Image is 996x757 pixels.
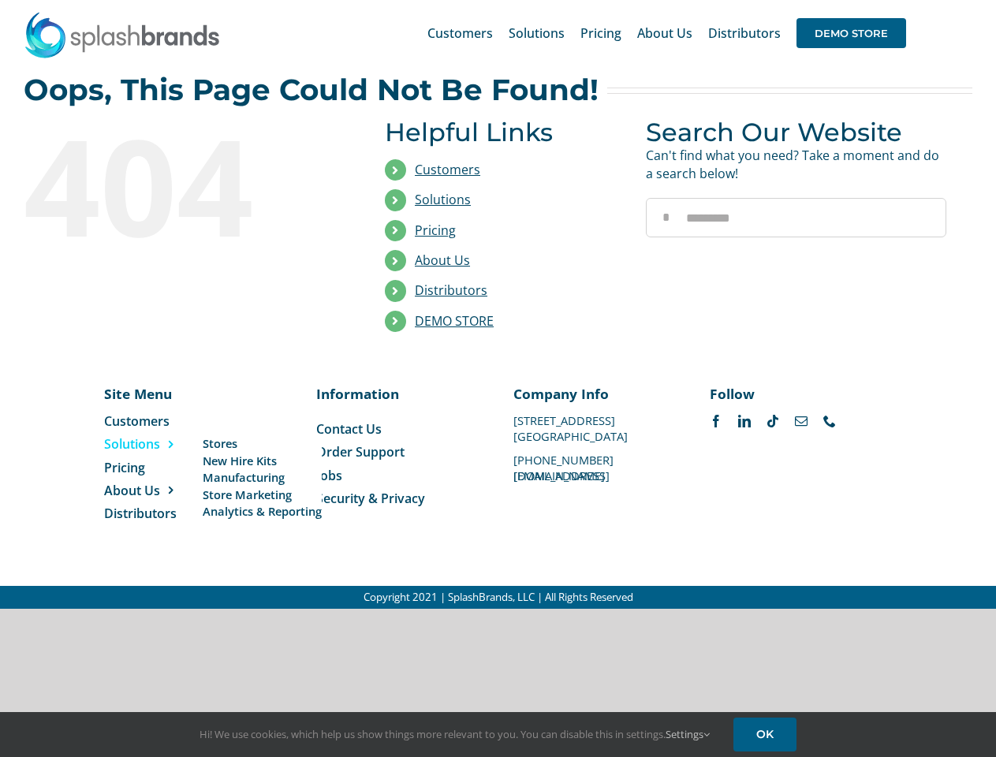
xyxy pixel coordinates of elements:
a: About Us [415,252,470,269]
input: Search [646,198,685,237]
a: tiktok [767,415,779,427]
a: Solutions [415,191,471,208]
span: New Hire Kits [203,453,277,469]
a: Settings [666,727,710,741]
a: OK [733,718,796,751]
a: Pricing [104,459,211,476]
span: Distributors [104,505,177,522]
span: Customers [427,27,493,39]
nav: Menu [316,420,483,508]
a: Customers [427,8,493,58]
img: SplashBrands.com Logo [24,11,221,58]
span: Customers [104,412,170,430]
p: Follow [710,384,876,403]
span: Manufacturing [203,469,285,486]
nav: Menu [104,412,211,523]
a: Pricing [580,8,621,58]
span: Stores [203,435,237,452]
span: Hi! We use cookies, which help us show things more relevant to you. You can disable this in setti... [200,727,710,741]
a: About Us [104,482,211,499]
span: Store Marketing [203,487,292,503]
a: New Hire Kits [203,453,322,469]
p: Company Info [513,384,680,403]
span: Jobs [316,467,342,484]
p: Information [316,384,483,403]
span: Contact Us [316,420,382,438]
a: Security & Privacy [316,490,483,507]
span: Distributors [708,27,781,39]
a: Jobs [316,467,483,484]
a: mail [795,415,808,427]
a: Stores [203,435,322,452]
p: Can't find what you need? Take a moment and do a search below! [646,147,946,182]
a: Pricing [415,222,456,239]
h3: Search Our Website [646,117,946,147]
input: Search... [646,198,946,237]
nav: Main Menu [427,8,906,58]
a: Solutions [104,435,211,453]
a: phone [823,415,836,427]
a: Order Support [316,443,483,461]
a: Store Marketing [203,487,322,503]
a: Distributors [708,8,781,58]
a: Customers [415,161,480,178]
a: Manufacturing [203,469,322,486]
a: Distributors [415,282,487,299]
a: Contact Us [316,420,483,438]
span: Pricing [580,27,621,39]
a: Distributors [104,505,211,522]
a: Customers [104,412,211,430]
h2: Oops, This Page Could Not Be Found! [24,74,599,106]
a: linkedin [738,415,751,427]
a: Analytics & Reporting [203,503,322,520]
span: About Us [637,27,692,39]
p: Site Menu [104,384,211,403]
span: Pricing [104,459,145,476]
span: Solutions [104,435,160,453]
span: Security & Privacy [316,490,425,507]
span: Order Support [316,443,405,461]
div: 404 [24,117,324,252]
a: facebook [710,415,722,427]
a: DEMO STORE [415,312,494,330]
h3: Helpful Links [385,117,622,147]
span: About Us [104,482,160,499]
a: DEMO STORE [796,8,906,58]
span: DEMO STORE [796,18,906,48]
span: Solutions [509,27,565,39]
